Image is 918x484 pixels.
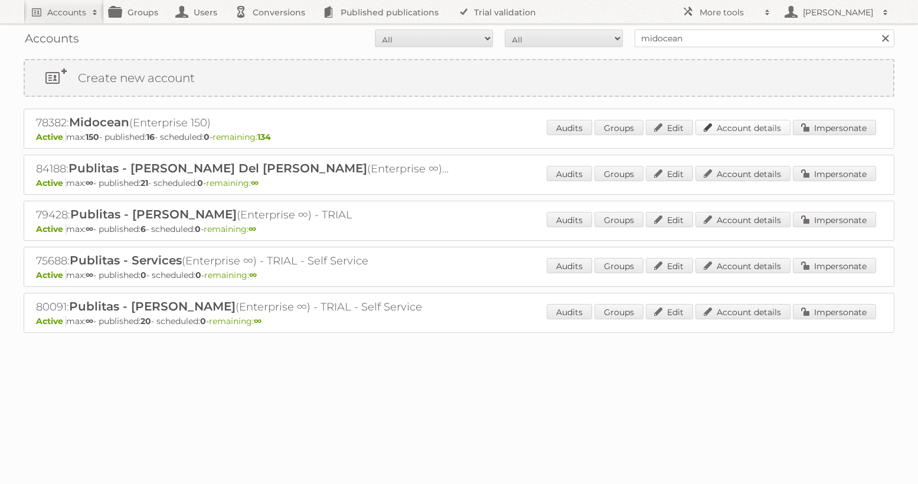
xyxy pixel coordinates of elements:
strong: 16 [146,132,155,142]
h2: [PERSON_NAME] [800,6,877,18]
strong: 20 [141,316,151,326]
span: Publitas - [PERSON_NAME] [69,299,236,313]
strong: 150 [86,132,99,142]
h2: 75688: (Enterprise ∞) - TRIAL - Self Service [36,253,449,269]
span: Active [36,316,66,326]
h2: 78382: (Enterprise 150) [36,115,449,130]
a: Account details [695,304,790,319]
span: remaining: [213,132,271,142]
h2: Accounts [47,6,86,18]
a: Impersonate [793,304,876,319]
a: Edit [646,166,693,181]
strong: ∞ [251,178,259,188]
strong: 6 [141,224,146,234]
p: max: - published: - scheduled: - [36,224,882,234]
strong: ∞ [249,270,257,280]
a: Edit [646,304,693,319]
strong: 21 [141,178,148,188]
a: Audits [547,304,592,319]
strong: 0 [204,132,210,142]
a: Groups [594,304,643,319]
strong: 134 [257,132,271,142]
span: remaining: [209,316,262,326]
a: Audits [547,166,592,181]
strong: 0 [195,270,201,280]
a: Groups [594,212,643,227]
strong: ∞ [86,178,93,188]
p: max: - published: - scheduled: - [36,316,882,326]
span: Midocean [69,115,129,129]
h2: 84188: (Enterprise ∞) - TRIAL - Self Service [36,161,449,176]
a: Impersonate [793,212,876,227]
span: remaining: [206,178,259,188]
h2: 79428: (Enterprise ∞) - TRIAL [36,207,449,223]
strong: ∞ [254,316,262,326]
a: Audits [547,258,592,273]
span: Active [36,132,66,142]
span: Publitas - Services [70,253,182,267]
a: Groups [594,258,643,273]
a: Impersonate [793,258,876,273]
span: Publitas - [PERSON_NAME] Del [PERSON_NAME] [68,161,367,175]
strong: ∞ [86,224,93,234]
strong: 0 [200,316,206,326]
span: Publitas - [PERSON_NAME] [70,207,237,221]
a: Create new account [25,60,893,96]
strong: 0 [195,224,201,234]
a: Edit [646,258,693,273]
p: max: - published: - scheduled: - [36,132,882,142]
a: Edit [646,212,693,227]
strong: 0 [141,270,146,280]
p: max: - published: - scheduled: - [36,178,882,188]
span: Active [36,270,66,280]
strong: ∞ [86,270,93,280]
strong: ∞ [249,224,256,234]
span: remaining: [204,224,256,234]
h2: 80091: (Enterprise ∞) - TRIAL - Self Service [36,299,449,315]
span: remaining: [204,270,257,280]
a: Account details [695,258,790,273]
a: Groups [594,166,643,181]
span: Active [36,178,66,188]
a: Account details [695,120,790,135]
p: max: - published: - scheduled: - [36,270,882,280]
strong: ∞ [86,316,93,326]
a: Audits [547,212,592,227]
a: Account details [695,212,790,227]
a: Impersonate [793,166,876,181]
h2: More tools [700,6,759,18]
a: Audits [547,120,592,135]
a: Impersonate [793,120,876,135]
strong: 0 [197,178,203,188]
a: Groups [594,120,643,135]
span: Active [36,224,66,234]
a: Account details [695,166,790,181]
a: Edit [646,120,693,135]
